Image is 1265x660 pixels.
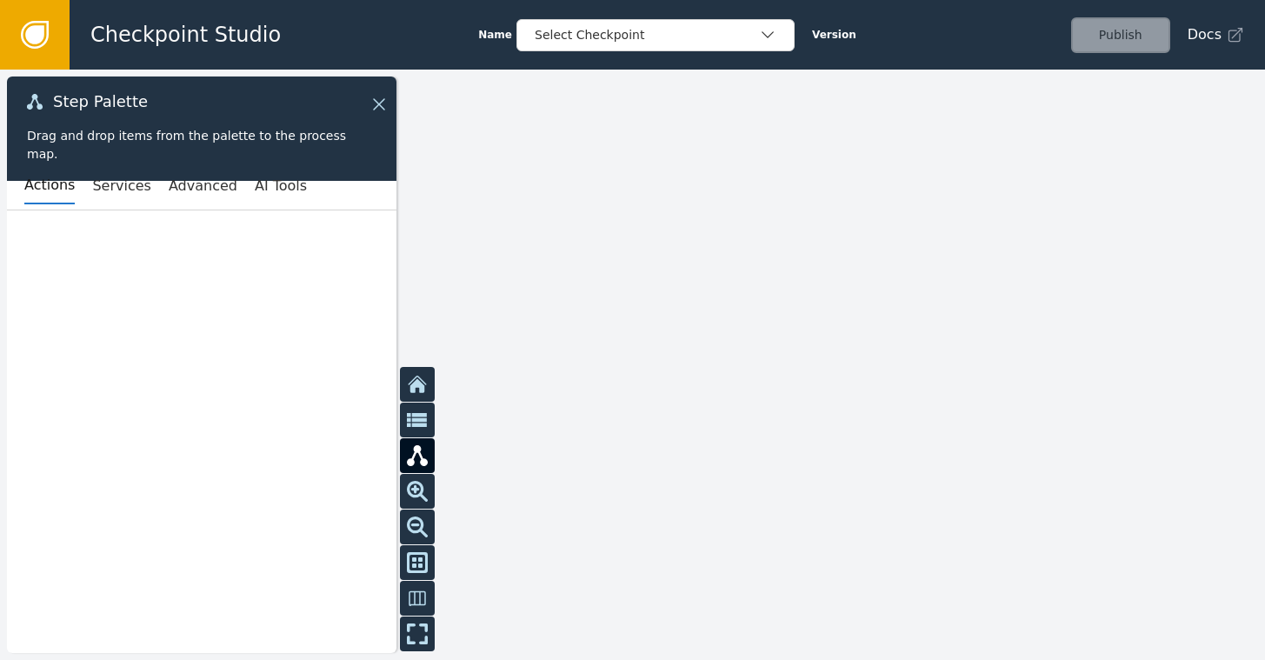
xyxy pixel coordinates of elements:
div: Select Checkpoint [535,26,759,44]
button: Advanced [169,168,237,204]
button: Services [92,168,150,204]
span: Checkpoint Studio [90,19,281,50]
span: Docs [1188,24,1222,45]
button: Actions [24,168,75,204]
button: AI Tools [255,168,307,204]
a: Docs [1188,24,1244,45]
span: Version [812,27,856,43]
button: Select Checkpoint [516,19,795,51]
div: Drag and drop items from the palette to the process map. [27,127,376,163]
span: Step Palette [53,94,148,110]
span: Name [478,27,512,43]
